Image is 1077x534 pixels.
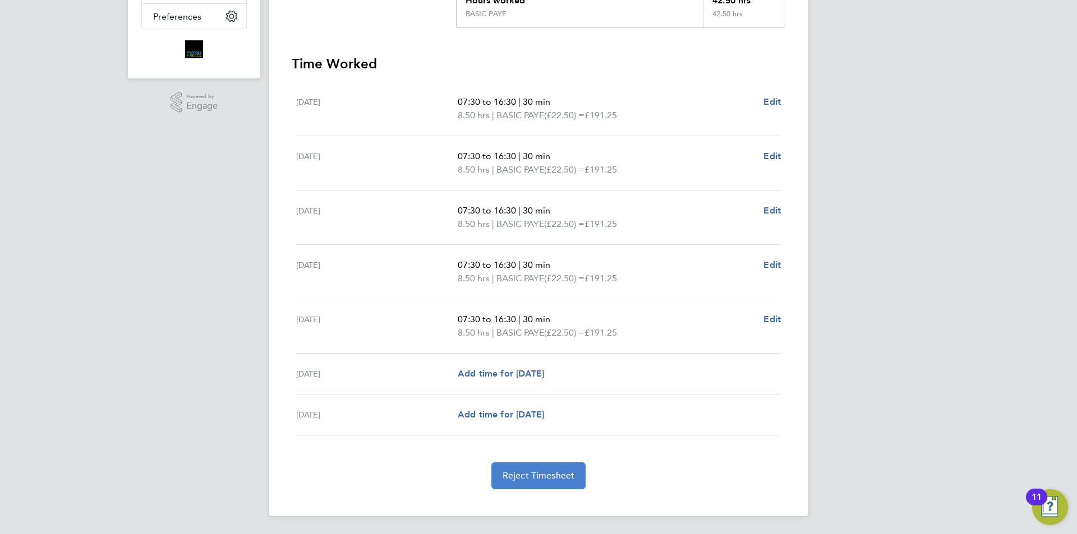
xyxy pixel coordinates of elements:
span: | [492,110,494,120]
span: | [518,205,521,216]
span: BASIC PAYE [496,272,544,285]
img: bromak-logo-retina.png [185,40,203,58]
span: 8.50 hrs [458,273,490,284]
span: | [518,259,521,270]
span: 07:30 to 16:30 [458,96,516,107]
a: Edit [763,150,781,163]
div: [DATE] [296,367,458,380]
span: Edit [763,151,781,161]
span: (£22.50) = [544,219,584,229]
div: [DATE] [296,95,458,122]
button: Preferences [142,4,246,29]
span: | [492,273,494,284]
span: 30 min [523,259,550,270]
div: BASIC PAYE [466,10,507,18]
span: | [518,151,521,161]
span: £191.25 [584,164,617,175]
span: | [492,164,494,175]
span: | [518,96,521,107]
span: 30 min [523,314,550,324]
div: [DATE] [296,408,458,421]
span: Edit [763,96,781,107]
span: Add time for [DATE] [458,409,544,420]
span: £191.25 [584,327,617,338]
span: 8.50 hrs [458,219,490,229]
div: [DATE] [296,150,458,177]
span: | [492,219,494,229]
div: [DATE] [296,258,458,285]
span: Edit [763,314,781,324]
a: Powered byEngage [171,92,218,113]
span: Powered by [186,92,218,101]
span: Edit [763,259,781,270]
span: 07:30 to 16:30 [458,205,516,216]
span: Preferences [153,11,201,22]
span: 07:30 to 16:30 [458,151,516,161]
span: 30 min [523,151,550,161]
span: BASIC PAYE [496,326,544,340]
a: Edit [763,204,781,217]
span: 8.50 hrs [458,327,490,338]
a: Add time for [DATE] [458,408,544,421]
div: 42.50 hrs [703,10,785,27]
span: £191.25 [584,219,617,229]
a: Edit [763,258,781,272]
span: 8.50 hrs [458,110,490,120]
span: 07:30 to 16:30 [458,259,516,270]
div: [DATE] [296,313,458,340]
div: 11 [1032,497,1042,512]
span: BASIC PAYE [496,217,544,231]
span: | [492,327,494,338]
span: Reject Timesheet [503,470,575,481]
span: 8.50 hrs [458,164,490,175]
span: 07:30 to 16:30 [458,314,516,324]
span: 30 min [523,96,550,107]
div: [DATE] [296,204,458,231]
a: Go to home page [141,40,247,58]
span: (£22.50) = [544,273,584,284]
span: (£22.50) = [544,164,584,175]
span: | [518,314,521,324]
span: Engage [186,101,218,111]
span: £191.25 [584,273,617,284]
span: Add time for [DATE] [458,368,544,379]
span: BASIC PAYE [496,163,544,177]
span: BASIC PAYE [496,109,544,122]
a: Add time for [DATE] [458,367,544,380]
span: 30 min [523,205,550,216]
a: Edit [763,313,781,326]
span: £191.25 [584,110,617,120]
span: (£22.50) = [544,327,584,338]
button: Open Resource Center, 11 new notifications [1032,489,1068,525]
h3: Time Worked [292,55,785,73]
a: Edit [763,95,781,109]
button: Reject Timesheet [491,462,586,489]
span: (£22.50) = [544,110,584,120]
span: Edit [763,205,781,216]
